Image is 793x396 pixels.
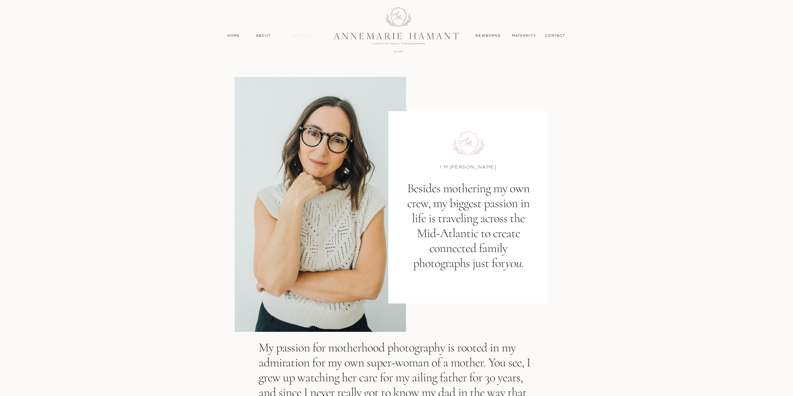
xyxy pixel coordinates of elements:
[440,164,497,170] p: I'M [PERSON_NAME]
[407,181,530,303] h1: Besides mothering my own crew, my biggest passion in life is traveling across the Mid-Atlantic to...
[542,33,569,39] a: contact
[289,33,318,39] a: Families
[473,33,503,39] a: Newborns
[512,33,536,39] a: MAternity
[505,255,521,270] i: you
[255,33,273,39] a: About
[225,33,243,39] a: Home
